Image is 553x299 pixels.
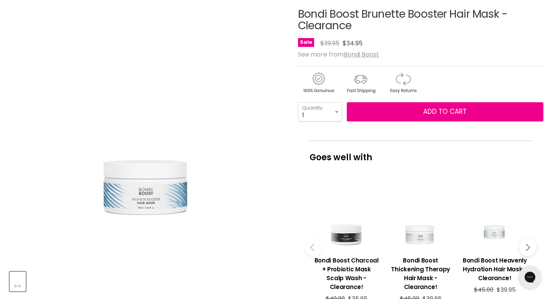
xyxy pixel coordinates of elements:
a: View product:Bondi Boost Charcoal + Probiotic Mask Scalp Wash - Clearance! [313,250,380,295]
h3: Bondi Boost Charcoal + Probiotic Mask Scalp Wash - Clearance! [313,256,380,291]
button: Add to cart [347,102,543,121]
iframe: Gorgias live chat messenger [515,263,545,291]
h3: Bondi Boost Thickening Therapy Hair Mask - Clearance! [387,256,454,291]
a: View product:Bondi Boost Thickening Therapy Hair Mask - Clearance! [387,250,454,295]
span: $39.95 [320,39,339,48]
span: $34.95 [343,39,363,48]
h3: Bondi Boost Heavenly Hydration Hair Mask - Clearance! [462,256,528,282]
a: Bondi Boost [344,50,379,59]
img: returns.gif [382,71,423,95]
div: Product thumbnails [8,269,286,291]
p: Goes well with [310,141,532,166]
a: View product:Bondi Boost Heavenly Hydration Hair Mask - Clearance! [462,250,528,286]
img: genuine.gif [298,71,339,95]
select: Quantity [298,102,342,121]
button: Bondi Boost Brunette Booster Hair Mask - Clearance [10,272,26,291]
span: $39.95 [497,286,516,294]
span: Add to cart [423,107,467,116]
span: $45.00 [474,286,493,294]
span: See more from [298,50,379,59]
h1: Bondi Boost Brunette Booster Hair Mask - Clearance [298,8,543,32]
img: Bondi Boost Brunette Booster Hair Mask - Clearance [10,272,25,291]
img: shipping.gif [340,71,381,95]
span: Sale [298,38,314,47]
